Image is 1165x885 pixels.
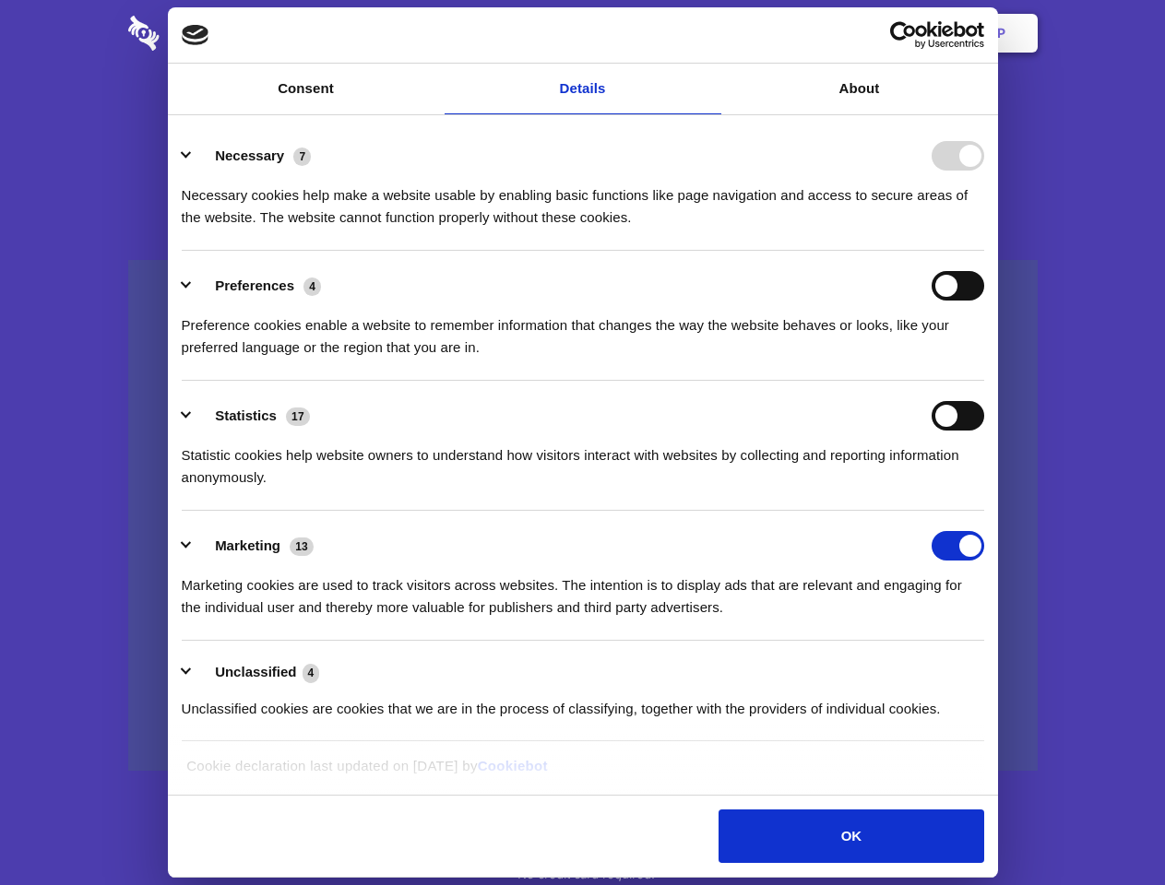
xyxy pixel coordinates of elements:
span: 17 [286,407,310,426]
a: About [721,64,998,114]
div: Statistic cookies help website owners to understand how visitors interact with websites by collec... [182,431,984,489]
button: Statistics (17) [182,401,322,431]
button: OK [719,809,983,863]
button: Marketing (13) [182,531,326,560]
a: Usercentrics Cookiebot - opens in a new window [823,21,984,49]
span: 7 [293,147,311,166]
img: logo [182,25,209,45]
label: Marketing [215,537,280,553]
h4: Auto-redaction of sensitive data, encrypted data sharing and self-destructing private chats. Shar... [128,168,1038,229]
div: Cookie declaration last updated on [DATE] by [172,755,993,791]
a: Cookiebot [478,758,548,773]
div: Unclassified cookies are cookies that we are in the process of classifying, together with the pro... [182,684,984,720]
div: Marketing cookies are used to track visitors across websites. The intention is to display ads tha... [182,560,984,619]
div: Necessary cookies help make a website usable by enabling basic functions like page navigation and... [182,171,984,229]
a: Consent [168,64,445,114]
button: Preferences (4) [182,271,333,301]
div: Preference cookies enable a website to remember information that changes the way the website beha... [182,301,984,359]
a: Wistia video thumbnail [128,260,1038,772]
span: 4 [303,664,320,682]
a: Details [445,64,721,114]
label: Preferences [215,277,294,293]
h1: Eliminate Slack Data Loss. [128,83,1038,149]
span: 4 [303,277,321,296]
label: Necessary [215,147,284,163]
a: Pricing [541,5,622,62]
a: Login [837,5,917,62]
label: Statistics [215,407,277,423]
button: Unclassified (4) [182,661,331,684]
img: logo-wordmark-white-trans-d4663122ce5f474addd5e946df7df03e33cb6a1c49d2221995e7729f52c070b2.svg [128,16,286,51]
button: Necessary (7) [182,141,323,171]
span: 13 [290,537,314,556]
iframe: Drift Widget Chat Controller [1073,793,1143,863]
a: Contact [748,5,833,62]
